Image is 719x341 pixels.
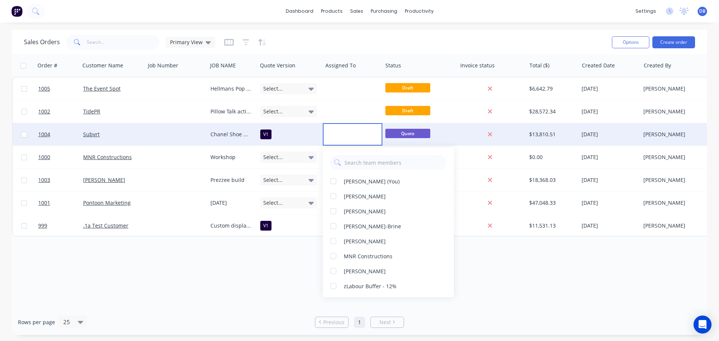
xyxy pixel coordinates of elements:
div: Workshop [210,153,252,161]
span: 1002 [38,108,50,115]
div: [PERSON_NAME] [344,267,386,275]
span: 999 [38,222,47,229]
div: [PERSON_NAME] [344,207,386,215]
div: [PERSON_NAME] [344,192,386,200]
a: The Event Spot [83,85,121,92]
div: [DATE] [582,222,637,229]
div: Assigned To [325,62,356,69]
span: DB [699,8,706,15]
div: V1 [260,130,271,139]
div: MNR Constructions [344,252,392,260]
div: $0.00 [529,153,573,161]
a: Subvrt [83,131,100,138]
div: [DATE] [582,153,637,161]
h1: Sales Orders [24,39,60,46]
div: [PERSON_NAME] [344,237,386,245]
div: Hellmans Pop up [210,85,252,92]
a: Next page [371,319,404,326]
div: [PERSON_NAME] (You) [344,177,400,185]
a: 1004 [38,123,83,146]
div: Total ($) [530,62,549,69]
span: 1000 [38,153,50,161]
div: [DATE] [582,199,637,207]
div: $11,531.13 [529,222,573,229]
span: Draft [385,83,430,92]
span: Primary View [170,38,203,46]
a: [PERSON_NAME] [83,176,125,183]
span: Rows per page [18,319,55,326]
div: [PERSON_NAME]-Brine [344,222,401,230]
a: 1000 [38,146,83,168]
div: $18,368.03 [529,176,573,184]
a: 1005 [38,77,83,100]
button: [PERSON_NAME] [323,264,454,278]
button: zLabour Buffer - 12% [323,278,454,293]
span: 1004 [38,131,50,138]
div: [DATE] [210,199,252,207]
a: 1001 [38,192,83,214]
ul: Pagination [312,317,407,328]
button: [PERSON_NAME] [323,234,454,249]
div: purchasing [367,6,401,17]
button: MNR Constructions [323,249,454,264]
a: TidePR [83,108,100,115]
div: settings [632,6,660,17]
div: zLabour Building [344,297,386,305]
button: [PERSON_NAME] [323,204,454,219]
div: [DATE] [582,85,637,92]
div: [DATE] [582,131,637,138]
input: Search team members [345,155,443,170]
button: Options [612,36,649,48]
span: Select... [263,85,283,92]
a: MNR Constructions [83,153,132,161]
div: JOB NAME [210,62,236,69]
div: Open Intercom Messenger [694,316,712,334]
span: Previous [323,319,345,326]
button: [PERSON_NAME] (You) [323,174,454,189]
div: Chanel Shoe Modules [210,131,252,138]
div: Custom display shelving [210,222,252,229]
div: Quote Version [260,62,295,69]
div: [DATE] [582,176,637,184]
span: 1005 [38,85,50,92]
div: productivity [401,6,437,17]
button: Create order [652,36,695,48]
a: 999 [38,214,83,237]
div: Invoice status [460,62,495,69]
span: Next [379,319,391,326]
button: [PERSON_NAME] [323,189,454,204]
a: Pontoon Marketing [83,199,131,206]
span: Quote [385,129,430,138]
a: .1a Test Customer [83,222,128,229]
span: 1003 [38,176,50,184]
span: Select... [263,199,283,207]
span: 1001 [38,199,50,207]
div: Customer Name [82,62,123,69]
button: [PERSON_NAME]-Brine [323,219,454,234]
div: $6,642.79 [529,85,573,92]
span: Select... [263,176,283,184]
span: Select... [263,153,283,161]
div: $13,810.51 [529,131,573,138]
span: Select... [263,108,283,115]
a: dashboard [282,6,317,17]
div: Job Number [148,62,178,69]
div: Order # [37,62,57,69]
span: Draft [385,106,430,115]
div: Pillow Talk activation [210,108,252,115]
div: $47,048.33 [529,199,573,207]
a: 1003 [38,169,83,191]
div: Created By [644,62,671,69]
button: zLabour Building [323,293,454,308]
div: $28,572.34 [529,108,573,115]
img: Factory [11,6,22,17]
div: Created Date [582,62,615,69]
div: V1 [260,221,271,231]
div: Prezzee build [210,176,252,184]
a: 1002 [38,100,83,123]
a: Page 1 is your current page [354,317,365,328]
div: products [317,6,346,17]
a: Previous page [315,319,348,326]
input: Search... [87,35,160,50]
div: Status [385,62,401,69]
